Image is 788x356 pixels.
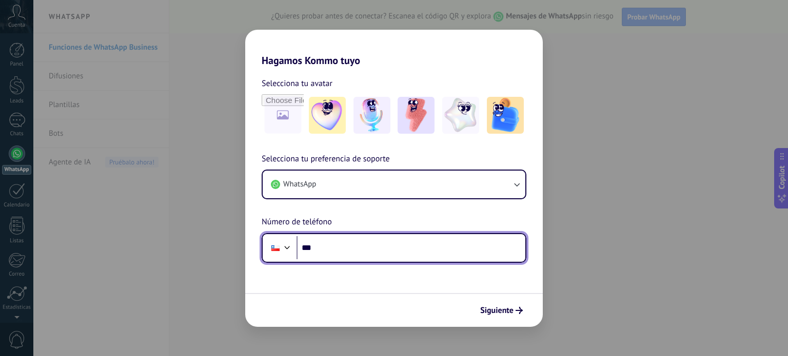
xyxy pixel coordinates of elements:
h2: Hagamos Kommo tuyo [245,30,543,67]
span: Selecciona tu preferencia de soporte [262,153,390,166]
span: Número de teléfono [262,216,332,229]
img: -1.jpeg [309,97,346,134]
span: WhatsApp [283,179,316,190]
img: -2.jpeg [353,97,390,134]
img: -5.jpeg [487,97,524,134]
span: Selecciona tu avatar [262,77,332,90]
button: Siguiente [476,302,527,319]
button: WhatsApp [263,171,525,198]
div: Chile: + 56 [266,237,285,259]
span: Siguiente [480,307,514,314]
img: -3.jpeg [398,97,435,134]
img: -4.jpeg [442,97,479,134]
